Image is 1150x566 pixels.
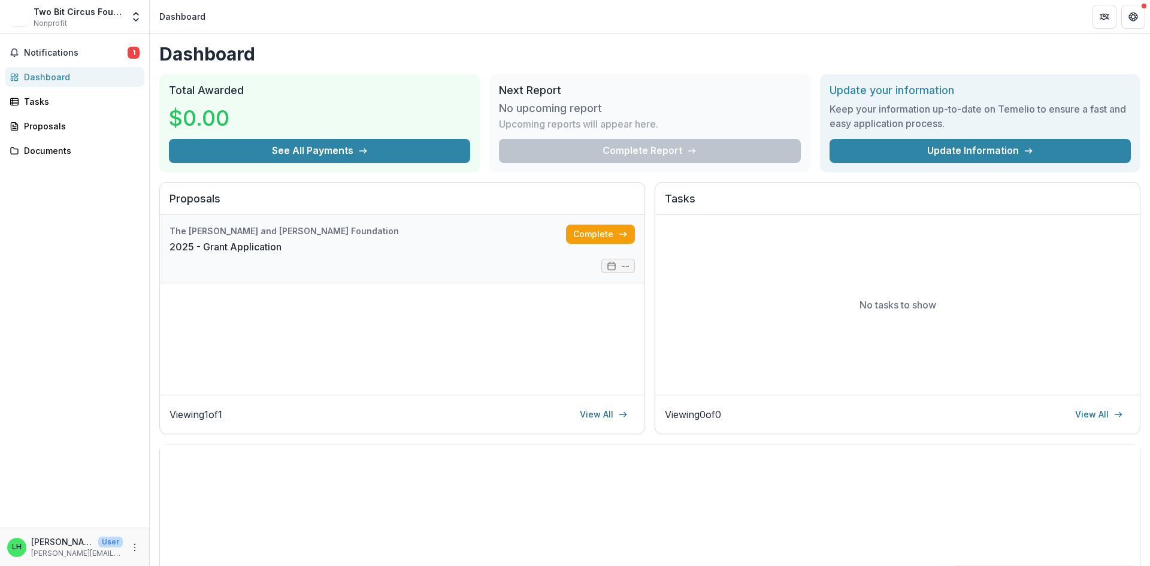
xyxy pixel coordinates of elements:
[31,548,123,559] p: [PERSON_NAME][EMAIL_ADDRESS][DOMAIN_NAME]
[159,43,1140,65] h1: Dashboard
[10,7,29,26] img: Two Bit Circus Foundation
[499,84,800,97] h2: Next Report
[24,120,135,132] div: Proposals
[573,405,635,424] a: View All
[830,102,1131,131] h3: Keep your information up-to-date on Temelio to ensure a fast and easy application process.
[830,84,1131,97] h2: Update your information
[1068,405,1130,424] a: View All
[499,117,658,131] p: Upcoming reports will appear here.
[24,71,135,83] div: Dashboard
[31,535,93,548] p: [PERSON_NAME]
[665,192,1130,215] h2: Tasks
[98,537,123,547] p: User
[5,67,144,87] a: Dashboard
[830,139,1131,163] a: Update Information
[128,47,140,59] span: 1
[5,43,144,62] button: Notifications1
[34,5,123,18] div: Two Bit Circus Foundation
[24,95,135,108] div: Tasks
[128,5,144,29] button: Open entity switcher
[5,92,144,111] a: Tasks
[170,192,635,215] h2: Proposals
[170,407,222,422] p: Viewing 1 of 1
[169,84,470,97] h2: Total Awarded
[24,48,128,58] span: Notifications
[155,8,210,25] nav: breadcrumb
[169,102,259,134] h3: $0.00
[665,407,721,422] p: Viewing 0 of 0
[5,116,144,136] a: Proposals
[128,540,142,555] button: More
[159,10,205,23] div: Dashboard
[24,144,135,157] div: Documents
[1121,5,1145,29] button: Get Help
[499,102,602,115] h3: No upcoming report
[566,225,635,244] a: Complete
[1092,5,1116,29] button: Partners
[170,240,282,254] a: 2025 - Grant Application
[5,141,144,161] a: Documents
[860,298,936,312] p: No tasks to show
[169,139,470,163] button: See All Payments
[34,18,67,29] span: Nonprofit
[12,543,22,551] div: Leah Hanes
